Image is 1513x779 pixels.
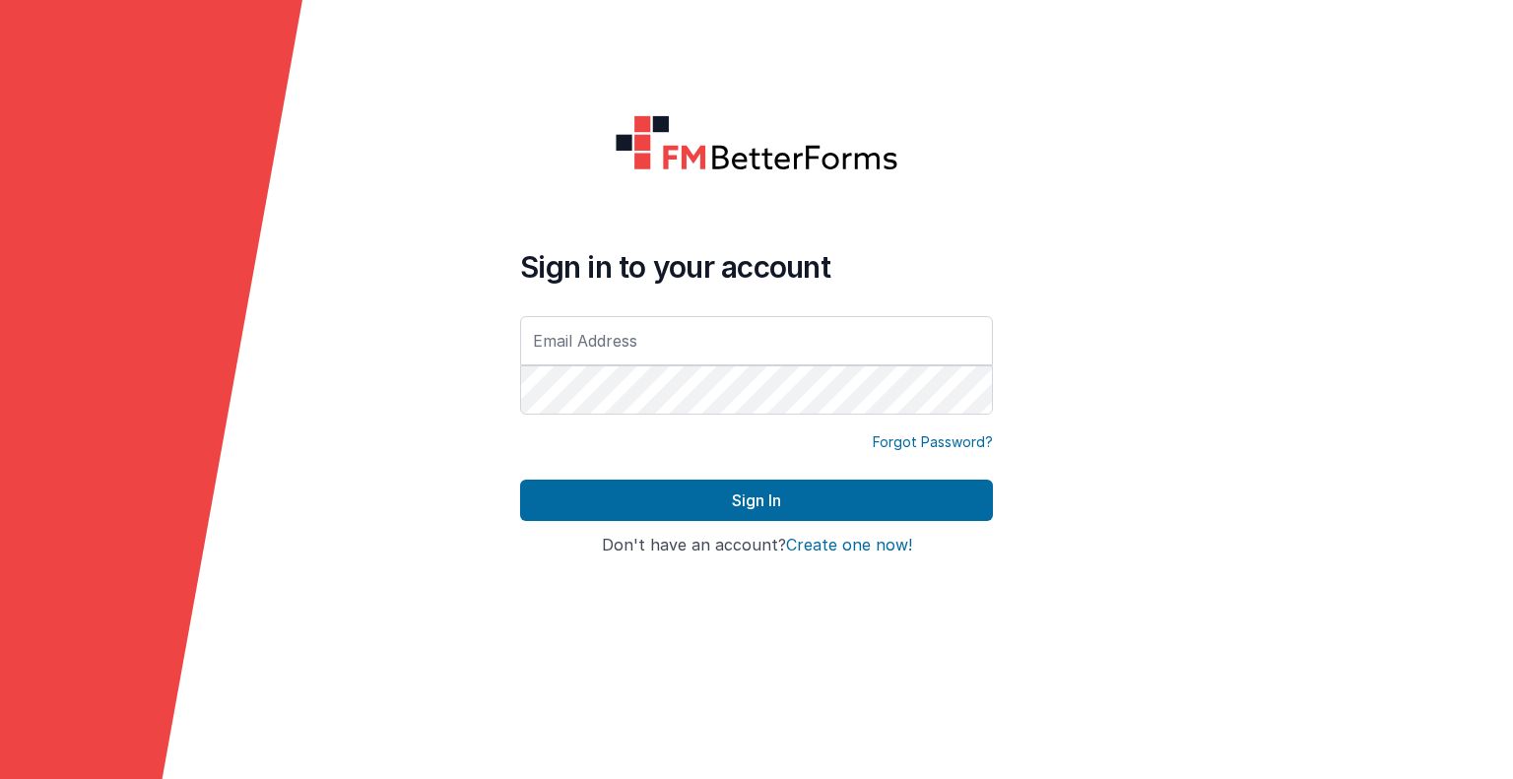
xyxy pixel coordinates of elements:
[786,537,912,554] button: Create one now!
[520,316,993,365] input: Email Address
[873,432,993,452] a: Forgot Password?
[520,480,993,521] button: Sign In
[520,249,993,285] h4: Sign in to your account
[520,537,993,554] h4: Don't have an account?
